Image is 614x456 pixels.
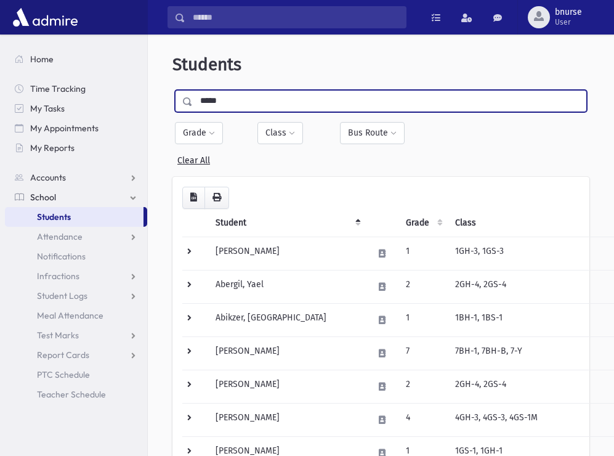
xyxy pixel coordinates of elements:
button: Class [257,122,303,144]
span: Report Cards [37,349,89,360]
span: Infractions [37,271,79,282]
td: [PERSON_NAME] [208,370,366,403]
a: Attendance [5,227,147,246]
button: Bus Route [340,122,405,144]
a: Student Logs [5,286,147,306]
span: My Appointments [30,123,99,134]
span: Attendance [37,231,83,242]
img: AdmirePro [10,5,81,30]
a: My Tasks [5,99,147,118]
input: Search [185,6,406,28]
a: Infractions [5,266,147,286]
a: School [5,187,147,207]
a: Report Cards [5,345,147,365]
a: Accounts [5,168,147,187]
td: 2 [398,270,448,303]
span: bnurse [555,7,582,17]
a: My Appointments [5,118,147,138]
span: My Reports [30,142,75,153]
span: Meal Attendance [37,310,103,321]
button: CSV [182,187,205,209]
td: 2 [398,370,448,403]
td: 1 [398,303,448,336]
span: Test Marks [37,330,79,341]
a: PTC Schedule [5,365,147,385]
span: PTC Schedule [37,369,90,380]
td: 7 [398,336,448,370]
a: Students [5,207,143,227]
a: Teacher Schedule [5,385,147,404]
span: Students [37,211,71,222]
span: Accounts [30,172,66,183]
span: Students [172,54,241,75]
span: User [555,17,582,27]
button: Print [204,187,229,209]
td: 1 [398,237,448,270]
a: Meal Attendance [5,306,147,325]
span: Notifications [37,251,86,262]
a: Clear All [177,150,210,166]
span: Time Tracking [30,83,86,94]
a: Time Tracking [5,79,147,99]
span: Teacher Schedule [37,389,106,400]
a: Home [5,49,147,69]
span: Student Logs [37,290,87,301]
td: Abikzer, [GEOGRAPHIC_DATA] [208,303,366,336]
span: School [30,192,56,203]
th: Student: activate to sort column descending [208,209,366,237]
a: Test Marks [5,325,147,345]
span: My Tasks [30,103,65,114]
button: Grade [175,122,223,144]
td: [PERSON_NAME] [208,403,366,436]
th: Grade: activate to sort column ascending [398,209,448,237]
td: 4 [398,403,448,436]
a: Notifications [5,246,147,266]
span: Home [30,54,54,65]
a: My Reports [5,138,147,158]
td: [PERSON_NAME] [208,237,366,270]
td: [PERSON_NAME] [208,336,366,370]
td: Abergil, Yael [208,270,366,303]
